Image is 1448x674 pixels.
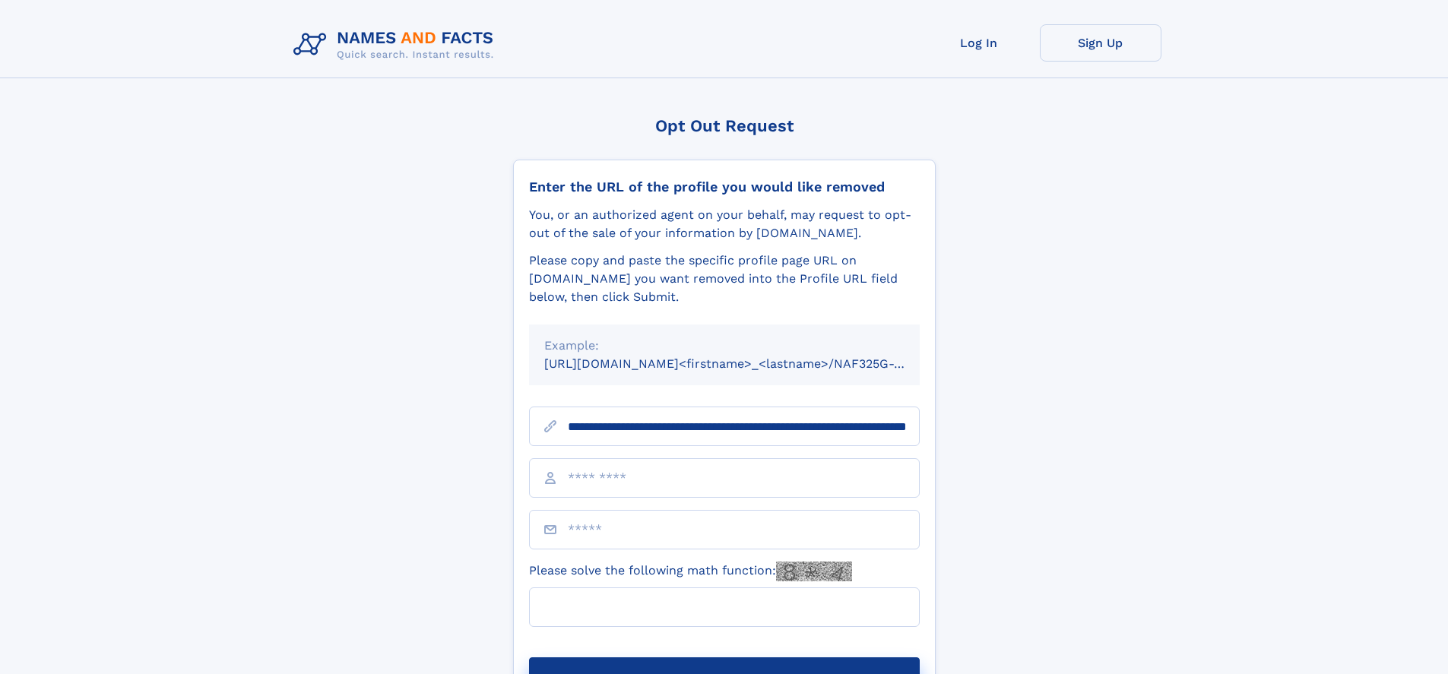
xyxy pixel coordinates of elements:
[544,356,949,371] small: [URL][DOMAIN_NAME]<firstname>_<lastname>/NAF325G-xxxxxxxx
[1040,24,1161,62] a: Sign Up
[529,179,920,195] div: Enter the URL of the profile you would like removed
[287,24,506,65] img: Logo Names and Facts
[918,24,1040,62] a: Log In
[544,337,905,355] div: Example:
[529,252,920,306] div: Please copy and paste the specific profile page URL on [DOMAIN_NAME] you want removed into the Pr...
[529,562,852,581] label: Please solve the following math function:
[529,206,920,242] div: You, or an authorized agent on your behalf, may request to opt-out of the sale of your informatio...
[513,116,936,135] div: Opt Out Request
